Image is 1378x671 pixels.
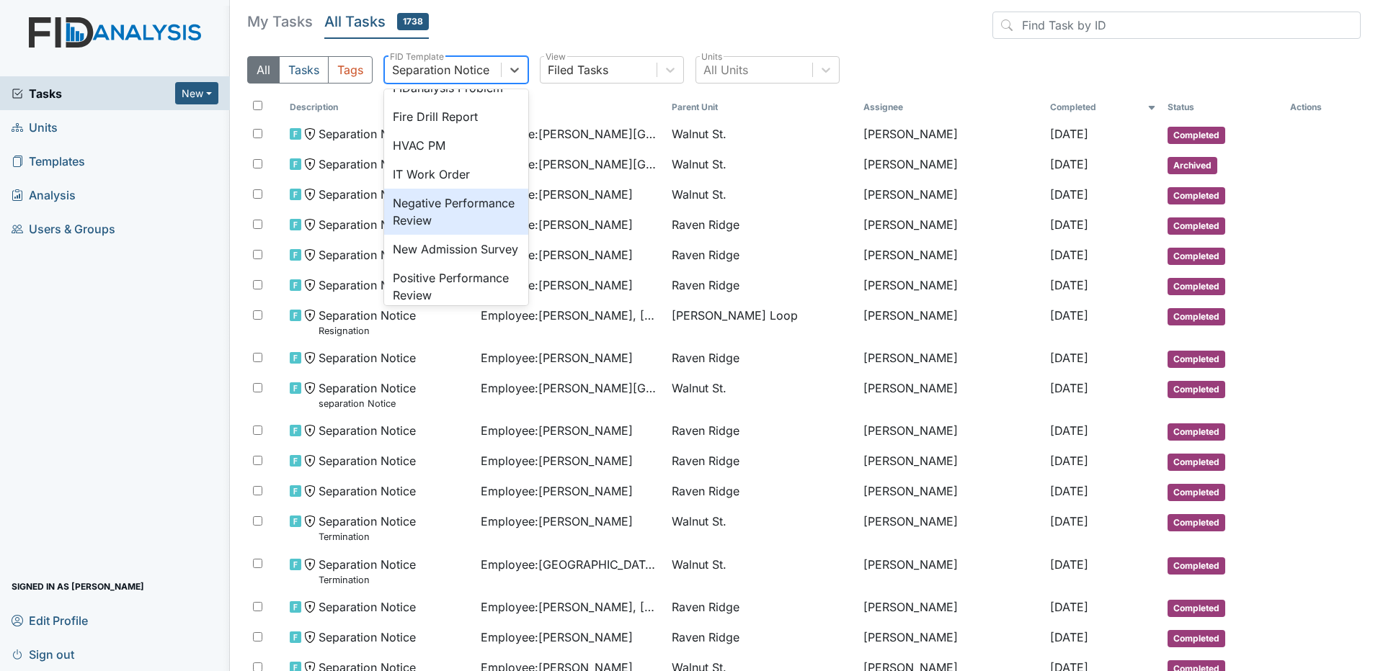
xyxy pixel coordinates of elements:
span: Employee : [PERSON_NAME] [481,513,633,530]
span: [PERSON_NAME] Loop [672,307,798,324]
span: Employee : [PERSON_NAME] [481,186,633,203]
button: New [175,82,218,104]
span: Walnut St. [672,379,726,397]
span: [DATE] [1050,484,1088,498]
small: Resignation [319,324,416,338]
div: Positive Performance Review [384,264,528,310]
span: [DATE] [1050,217,1088,232]
div: All Units [703,61,748,78]
span: Separation Notice [319,156,416,173]
small: Termination [319,530,416,544]
button: Tasks [279,56,329,84]
span: Archived [1168,157,1217,174]
span: Completed [1168,278,1225,295]
span: Completed [1168,423,1225,441]
td: [PERSON_NAME] [858,120,1045,150]
span: Completed [1168,514,1225,531]
span: [DATE] [1050,600,1088,614]
div: Type filter [247,56,373,84]
span: [DATE] [1050,248,1088,262]
span: Employee : [PERSON_NAME], [PERSON_NAME] [481,598,660,616]
span: Employee : [GEOGRAPHIC_DATA][PERSON_NAME] [481,556,660,573]
span: [DATE] [1050,308,1088,323]
span: Separation Notice [319,598,416,616]
td: [PERSON_NAME] [858,271,1045,301]
span: [DATE] [1050,157,1088,171]
span: [DATE] [1050,351,1088,365]
span: Raven Ridge [672,422,739,439]
span: [DATE] [1050,514,1088,528]
span: [DATE] [1050,381,1088,395]
span: Separation Notice Termination [319,556,416,587]
span: Raven Ridge [672,216,739,233]
span: [DATE] [1050,557,1088,572]
span: Employee : [PERSON_NAME] [481,246,633,264]
td: [PERSON_NAME] [858,446,1045,477]
span: Completed [1168,630,1225,647]
span: Walnut St. [672,156,726,173]
span: [DATE] [1050,454,1088,468]
span: Separation Notice [319,186,416,203]
span: Raven Ridge [672,276,739,294]
span: Separation Notice Resignation [319,307,416,338]
span: Employee : [PERSON_NAME] [481,216,633,233]
span: Users & Groups [12,217,115,240]
span: Separation Notice [319,276,416,294]
td: [PERSON_NAME] [858,623,1045,653]
span: Templates [12,150,85,172]
td: [PERSON_NAME] [858,416,1045,446]
div: Filed Tasks [548,61,608,78]
th: Toggle SortBy [475,95,666,120]
span: Separation Notice [319,349,416,366]
div: Fire Drill Report [384,102,528,131]
span: [DATE] [1050,423,1088,438]
span: Raven Ridge [672,629,739,646]
div: IT Work Order [384,160,528,189]
th: Toggle SortBy [284,95,475,120]
span: Separation Notice [319,216,416,233]
span: Separation Notice [319,482,416,500]
span: Completed [1168,351,1225,368]
span: Tasks [12,85,175,102]
td: [PERSON_NAME] [858,374,1045,416]
span: Raven Ridge [672,598,739,616]
span: Raven Ridge [672,452,739,469]
span: Completed [1168,484,1225,501]
button: All [247,56,280,84]
span: Employee : [PERSON_NAME] [481,629,633,646]
span: Employee : [PERSON_NAME] [481,482,633,500]
span: Raven Ridge [672,349,739,366]
span: Analysis [12,184,76,206]
td: [PERSON_NAME] [858,507,1045,549]
span: Completed [1168,308,1225,325]
div: Negative Performance Review [384,189,528,235]
span: Separation Notice [319,452,416,469]
span: Completed [1168,381,1225,398]
th: Assignee [858,95,1045,120]
th: Toggle SortBy [1044,95,1162,120]
span: Employee : [PERSON_NAME] [481,452,633,469]
span: Walnut St. [672,186,726,203]
span: Walnut St. [672,513,726,530]
h5: All Tasks [324,12,429,32]
span: Walnut St. [672,125,726,143]
div: HVAC PM [384,131,528,160]
div: New Admission Survey [384,235,528,264]
td: [PERSON_NAME] [858,240,1045,271]
td: [PERSON_NAME] [858,343,1045,374]
span: Employee : [PERSON_NAME][GEOGRAPHIC_DATA] [481,156,660,173]
td: [PERSON_NAME] [858,180,1045,210]
span: Separation Notice separation Notice [319,379,416,410]
span: Completed [1168,187,1225,204]
span: Sign out [12,643,74,665]
span: [DATE] [1050,187,1088,202]
span: Employee : [PERSON_NAME] [481,349,633,366]
td: [PERSON_NAME] [858,477,1045,507]
td: [PERSON_NAME] [858,301,1045,343]
span: Employee : [PERSON_NAME], [PERSON_NAME] [481,307,660,324]
span: Completed [1168,217,1225,235]
span: Completed [1168,127,1225,144]
input: Find Task by ID [992,12,1361,39]
span: Walnut St. [672,556,726,573]
span: Raven Ridge [672,482,739,500]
